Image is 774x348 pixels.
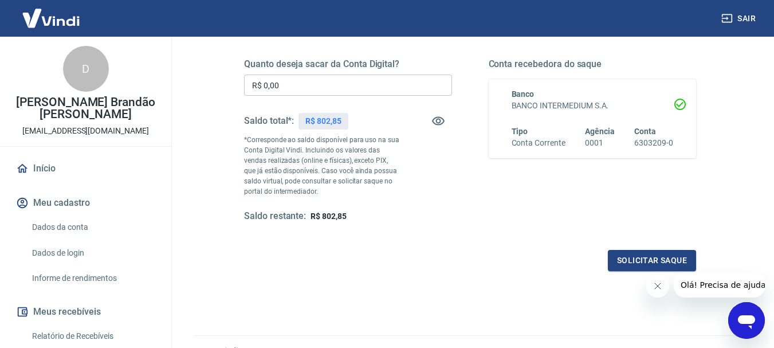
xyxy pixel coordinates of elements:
[512,89,535,99] span: Banco
[27,216,158,239] a: Dados da conta
[9,96,162,120] p: [PERSON_NAME] Brandão [PERSON_NAME]
[63,46,109,92] div: D
[634,127,656,136] span: Conta
[512,137,565,149] h6: Conta Corrente
[14,156,158,181] a: Início
[608,250,696,271] button: Solicitar saque
[311,212,347,221] span: R$ 802,85
[512,127,528,136] span: Tipo
[585,127,615,136] span: Agência
[14,190,158,216] button: Meu cadastro
[244,58,452,70] h5: Quanto deseja sacar da Conta Digital?
[27,241,158,265] a: Dados de login
[646,275,669,298] iframe: Fechar mensagem
[512,100,674,112] h6: BANCO INTERMEDIUM S.A.
[728,302,765,339] iframe: Botão para abrir a janela de mensagens
[674,272,765,298] iframe: Mensagem da empresa
[585,137,615,149] h6: 0001
[7,8,96,17] span: Olá! Precisa de ajuda?
[634,137,673,149] h6: 6303209-0
[244,115,294,127] h5: Saldo total*:
[14,1,88,36] img: Vindi
[244,135,400,197] p: *Corresponde ao saldo disponível para uso na sua Conta Digital Vindi. Incluindo os valores das ve...
[27,267,158,290] a: Informe de rendimentos
[244,210,306,222] h5: Saldo restante:
[14,299,158,324] button: Meus recebíveis
[305,115,341,127] p: R$ 802,85
[489,58,697,70] h5: Conta recebedora do saque
[22,125,149,137] p: [EMAIL_ADDRESS][DOMAIN_NAME]
[719,8,760,29] button: Sair
[27,324,158,348] a: Relatório de Recebíveis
